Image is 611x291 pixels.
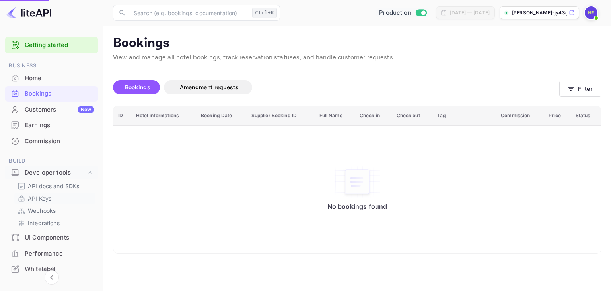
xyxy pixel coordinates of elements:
[25,249,94,258] div: Performance
[78,106,94,113] div: New
[113,106,601,253] table: booking table
[432,106,496,126] th: Tag
[18,219,92,227] a: Integrations
[18,182,92,190] a: API docs and SDKs
[5,86,98,101] a: Bookings
[252,8,277,18] div: Ctrl+K
[5,157,98,165] span: Build
[5,118,98,133] div: Earnings
[25,168,86,177] div: Developer tools
[376,8,430,18] div: Switch to Sandbox mode
[6,6,51,19] img: LiteAPI logo
[25,105,94,114] div: Customers
[5,134,98,149] div: Commission
[585,6,597,19] img: Hakim Fabio
[14,180,95,192] div: API docs and SDKs
[28,219,60,227] p: Integrations
[25,41,94,50] a: Getting started
[113,35,601,51] p: Bookings
[5,230,98,246] div: UI Components
[131,106,196,126] th: Hotel informations
[512,9,567,16] p: [PERSON_NAME]-jy43g.nuit...
[113,80,559,94] div: account-settings tabs
[113,106,131,126] th: ID
[5,71,98,85] a: Home
[196,106,247,126] th: Booking Date
[496,106,544,126] th: Commission
[25,89,94,98] div: Bookings
[25,233,94,242] div: UI Components
[14,217,95,229] div: Integrations
[5,230,98,245] a: UI Components
[25,121,94,130] div: Earnings
[113,53,601,63] p: View and manage all hotel bookings, track reservation statuses, and handle customer requests.
[333,165,381,199] img: No bookings found
[129,5,249,21] input: Search (e.g. bookings, documentation)
[18,206,92,215] a: Webhooks
[559,81,601,97] button: Filter
[5,102,98,117] a: CustomersNew
[5,246,98,262] div: Performance
[14,205,95,216] div: Webhooks
[5,166,98,180] div: Developer tools
[180,84,239,90] span: Amendment requests
[25,137,94,146] div: Commission
[5,86,98,102] div: Bookings
[28,194,51,203] p: API Keys
[125,84,150,90] span: Bookings
[5,246,98,261] a: Performance
[5,262,98,276] a: Whitelabel
[247,106,315,126] th: Supplier Booking ID
[5,37,98,53] div: Getting started
[450,9,490,16] div: [DATE] — [DATE]
[5,118,98,132] a: Earnings
[28,182,80,190] p: API docs and SDKs
[327,203,387,210] p: No bookings found
[544,106,570,126] th: Price
[5,262,98,277] div: Whitelabel
[14,193,95,204] div: API Keys
[25,265,94,274] div: Whitelabel
[18,194,92,203] a: API Keys
[28,206,56,215] p: Webhooks
[45,270,59,285] button: Collapse navigation
[5,61,98,70] span: Business
[571,106,601,126] th: Status
[25,74,94,83] div: Home
[5,134,98,148] a: Commission
[355,106,392,126] th: Check in
[315,106,355,126] th: Full Name
[379,8,411,18] span: Production
[392,106,433,126] th: Check out
[5,71,98,86] div: Home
